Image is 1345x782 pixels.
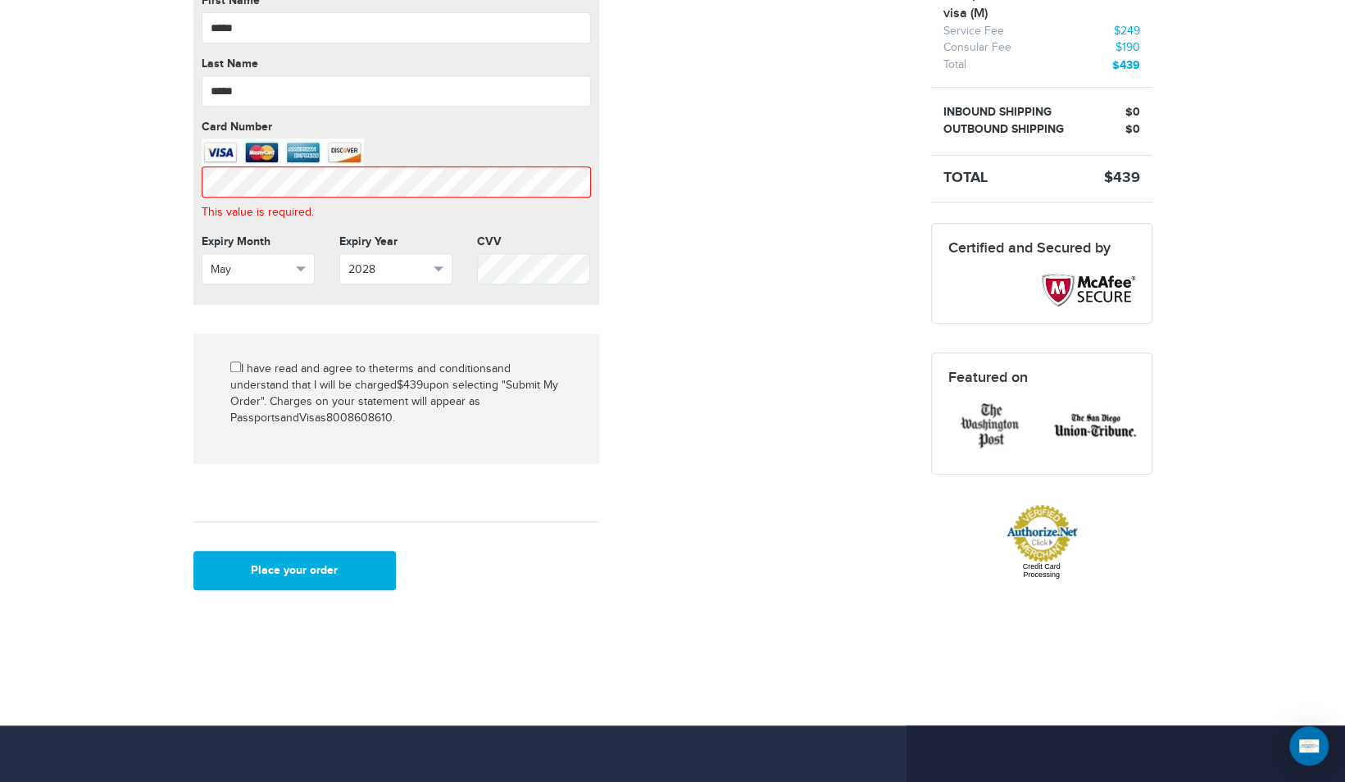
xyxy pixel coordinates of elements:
label: Expiry Month [202,234,315,250]
a: Credit Card Processing [1022,562,1060,579]
h4: Certified and Secured by [948,240,1135,257]
img: Mcaffee [1042,273,1135,307]
div: $249 [1091,24,1140,40]
strong: $439 [1112,58,1140,72]
div: Open Intercom Messenger [1289,726,1329,766]
img: featured-post.png [948,402,1030,450]
h5: Inbound shipping [943,104,1066,118]
span: $439 [397,379,423,392]
h4: Featured on [948,370,1135,386]
span: 2028 [348,261,429,278]
strong: $0 [1125,122,1140,136]
li: This value is required. [202,205,314,221]
img: Authorize.Net Merchant - Click to Verify [1005,503,1079,562]
a: terms and conditions [385,362,492,375]
img: featured-tribune.png [1054,402,1136,450]
div: I have read and agree to the and understand that I will be charged upon selecting "Submit My Orde... [218,358,575,427]
span: May [211,261,291,278]
div: Total [943,57,1066,74]
div: $190 [1091,40,1140,57]
label: CVV [477,234,590,250]
div: Service Fee [943,24,1066,40]
label: Last Name [202,56,591,72]
div: Consular Fee [943,40,1066,57]
strong: $0 [1125,105,1140,119]
h5: Total [931,170,1062,187]
button: Place your order [193,551,397,590]
h5: Outbound shipping [943,121,1066,135]
strong: $439 [1104,169,1140,187]
label: Card Number [202,119,591,135]
button: 2028 [339,253,452,284]
button: May [202,253,315,284]
label: Expiry Year [339,234,452,250]
img: We accept: Visa, Master, Discover, American Express [202,139,364,166]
